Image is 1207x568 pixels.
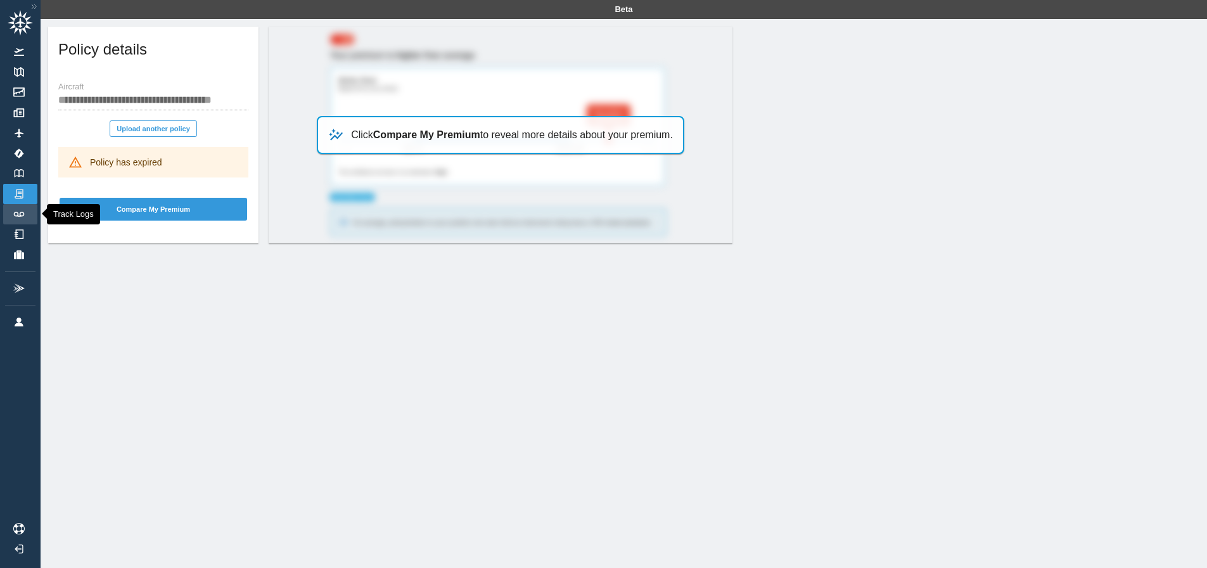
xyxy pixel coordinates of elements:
h5: Policy details [58,39,147,60]
img: uptrend-and-star-798e9c881b4915e3b082.svg [328,127,343,143]
b: Compare My Premium [373,129,480,140]
div: Policy details [48,27,259,77]
div: Policy has expired [90,151,162,174]
button: Upload another policy [110,120,197,137]
p: Click to reveal more details about your premium. [351,127,673,143]
label: Aircraft [58,82,84,93]
button: Compare My Premium [60,198,247,221]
